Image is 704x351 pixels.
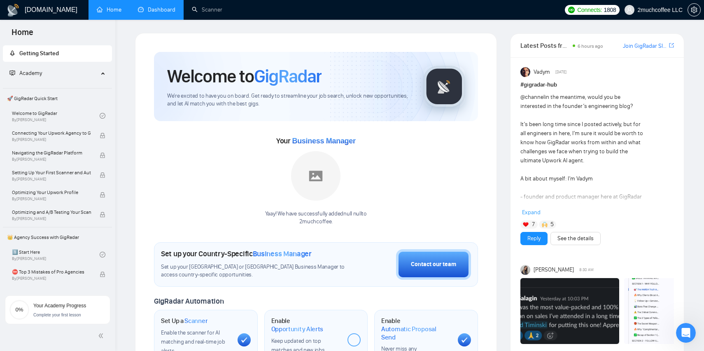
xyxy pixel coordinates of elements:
h1: # gigradar-hub [520,80,674,89]
a: 1️⃣ Start HereBy[PERSON_NAME] [12,246,100,264]
div: Contact our team [411,260,456,269]
button: Reply [520,232,548,245]
a: See the details [557,234,594,243]
a: searchScanner [192,6,222,13]
span: Latest Posts from the GigRadar Community [520,40,570,51]
span: ⛔ Top 3 Mistakes of Pro Agencies [12,268,91,276]
span: We're excited to have you on board. Get ready to streamline your job search, unlock new opportuni... [167,92,410,108]
span: Getting Started [19,50,59,57]
h1: Welcome to [167,65,322,87]
h1: Set Up a [161,317,207,325]
span: Optimizing and A/B Testing Your Scanner for Better Results [12,208,91,216]
span: user [627,7,632,13]
div: Yaay! We have successfully added null null to [265,210,367,226]
span: By [PERSON_NAME] [12,276,91,281]
span: Automatic Proposal Send [381,325,451,341]
span: rocket [9,50,15,56]
span: check-circle [100,113,105,119]
a: Welcome to GigRadarBy[PERSON_NAME] [12,107,100,125]
span: Business Manager [253,249,312,258]
span: check-circle [100,252,105,257]
img: gigradar-logo.png [424,66,465,107]
span: GigRadar Automation [154,297,224,306]
span: Setting Up Your First Scanner and Auto-Bidder [12,168,91,177]
span: Navigating the GigRadar Platform [12,149,91,157]
span: Connecting Your Upwork Agency to GigRadar [12,129,91,137]
span: Opportunity Alerts [271,325,324,333]
span: By [PERSON_NAME] [12,177,91,182]
span: lock [100,212,105,218]
span: Your [276,136,356,145]
span: fund-projection-screen [9,70,15,76]
li: Getting Started [3,45,112,62]
iframe: Intercom live chat [676,323,696,343]
span: Academy [19,70,42,77]
button: See the details [550,232,601,245]
p: 2muchcoffee . [265,218,367,226]
span: double-left [98,332,106,340]
span: 0% [9,307,29,312]
a: Reply [527,234,541,243]
span: 👑 Agency Success with GigRadar [4,229,111,246]
span: 6 hours ago [578,43,603,49]
span: 8:30 AM [579,266,594,274]
span: lock [100,172,105,178]
img: placeholder.png [291,151,340,201]
img: logo [7,4,20,17]
span: By [PERSON_NAME] [12,197,91,201]
div: in the meantime, would you be interested in the founder’s engineering blog? It’s been long time s... [520,93,643,337]
span: By [PERSON_NAME] [12,137,91,142]
button: Contact our team [396,249,471,280]
span: [PERSON_NAME] [534,265,574,274]
span: lock [100,133,105,138]
img: Mariia Heshka [520,265,530,275]
span: Academy [9,70,42,77]
span: By [PERSON_NAME] [12,157,91,162]
h1: Set up your Country-Specific [161,249,312,258]
span: Business Manager [292,137,355,145]
h1: Enable [271,317,341,333]
button: setting [688,3,701,16]
span: Complete your first lesson [33,313,81,317]
span: 5 [550,220,554,229]
span: Vadym [534,68,550,77]
span: Home [5,26,40,44]
span: Expand [522,209,541,216]
span: lock [100,152,105,158]
img: 🙌 [542,222,548,227]
a: homeHome [97,6,121,13]
span: 7 [532,220,535,229]
span: Optimizing Your Upwork Profile [12,188,91,197]
a: Join GigRadar Slack Community [623,42,667,51]
img: Vadym [520,67,530,77]
a: setting [688,7,701,13]
span: Connects: [577,5,602,14]
span: Set up your [GEOGRAPHIC_DATA] or [GEOGRAPHIC_DATA] Business Manager to access country-specific op... [161,263,347,279]
img: upwork-logo.png [568,7,575,13]
span: 🚀 GigRadar Quick Start [4,90,111,107]
h1: Enable [381,317,451,341]
span: Your Academy Progress [33,303,86,309]
a: export [669,42,674,49]
span: GigRadar [254,65,322,87]
img: F09LBG3JBFD-Screenshot%202025-10-15%20at%2000.37.36.png [520,278,619,344]
a: dashboardDashboard [138,6,175,13]
span: [DATE] [555,68,566,76]
span: By [PERSON_NAME] [12,216,91,221]
span: 1808 [604,5,616,14]
span: lock [100,192,105,198]
img: ❤️ [523,222,529,227]
span: lock [100,271,105,277]
span: @channel [520,94,545,101]
span: Scanner [184,317,207,325]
